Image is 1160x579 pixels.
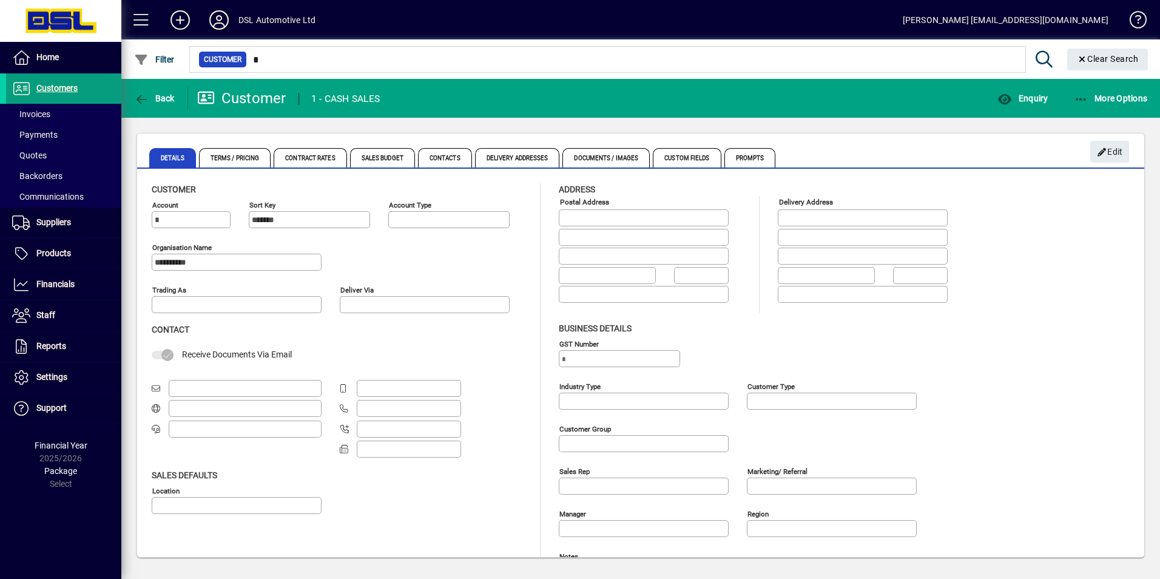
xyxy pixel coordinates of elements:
mat-label: Customer type [747,382,795,390]
mat-label: GST Number [559,339,599,348]
app-page-header-button: Back [121,87,188,109]
span: Contacts [418,148,472,168]
button: Clear [1067,49,1148,70]
mat-label: Sort key [249,201,275,209]
button: More Options [1071,87,1151,109]
span: More Options [1074,93,1148,103]
mat-label: Account Type [389,201,431,209]
mat-label: Notes [559,552,578,560]
a: Staff [6,300,121,331]
span: Payments [12,130,58,140]
span: Communications [12,192,84,201]
mat-label: Account [152,201,178,209]
button: Profile [200,9,238,31]
a: Knowledge Base [1121,2,1145,42]
mat-label: Region [747,509,769,518]
span: Documents / Images [562,148,650,168]
span: Edit [1097,142,1123,162]
a: Home [6,42,121,73]
a: Support [6,393,121,424]
mat-label: Industry type [559,382,601,390]
a: Payments [6,124,121,145]
span: Contract Rates [274,148,346,168]
span: Details [149,148,196,168]
span: Financial Year [35,441,87,450]
span: Filter [134,55,175,64]
mat-label: Marketing/ Referral [747,467,808,475]
a: Backorders [6,166,121,186]
button: Filter [131,49,178,70]
mat-label: Manager [559,509,586,518]
mat-label: Trading as [152,286,186,294]
mat-label: Sales rep [559,467,590,475]
span: Address [559,185,595,194]
span: Package [44,466,77,476]
span: Home [36,52,59,62]
span: Support [36,403,67,413]
button: Back [131,87,178,109]
a: Products [6,239,121,269]
button: Edit [1090,141,1129,163]
mat-label: Location [152,486,180,495]
div: 1 - CASH SALES [311,89,380,109]
span: Receive Documents Via Email [182,350,292,359]
a: Invoices [6,104,121,124]
a: Financials [6,269,121,300]
span: Reports [36,341,66,351]
span: Custom Fields [653,148,721,168]
span: Financials [36,279,75,289]
div: [PERSON_NAME] [EMAIL_ADDRESS][DOMAIN_NAME] [903,10,1108,30]
button: Enquiry [994,87,1051,109]
span: Clear Search [1077,54,1139,64]
span: Customers [36,83,78,93]
a: Suppliers [6,208,121,238]
span: Terms / Pricing [199,148,271,168]
span: Prompts [724,148,776,168]
span: Products [36,248,71,258]
span: Invoices [12,109,50,119]
a: Settings [6,362,121,393]
mat-label: Deliver via [340,286,374,294]
mat-label: Customer group [559,424,611,433]
span: Back [134,93,175,103]
button: Add [161,9,200,31]
span: Delivery Addresses [475,148,560,168]
mat-label: Organisation name [152,243,212,252]
span: Suppliers [36,217,71,227]
a: Communications [6,186,121,207]
span: Contact [152,325,189,334]
span: Sales Budget [350,148,415,168]
span: Enquiry [997,93,1048,103]
div: DSL Automotive Ltd [238,10,315,30]
span: Customer [152,185,196,194]
div: Customer [197,89,286,108]
a: Quotes [6,145,121,166]
span: Quotes [12,151,47,160]
span: Sales defaults [152,470,217,480]
a: Reports [6,331,121,362]
span: Settings [36,372,67,382]
span: Backorders [12,171,62,181]
span: Staff [36,310,55,320]
span: Customer [204,53,241,66]
span: Business details [559,323,632,333]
